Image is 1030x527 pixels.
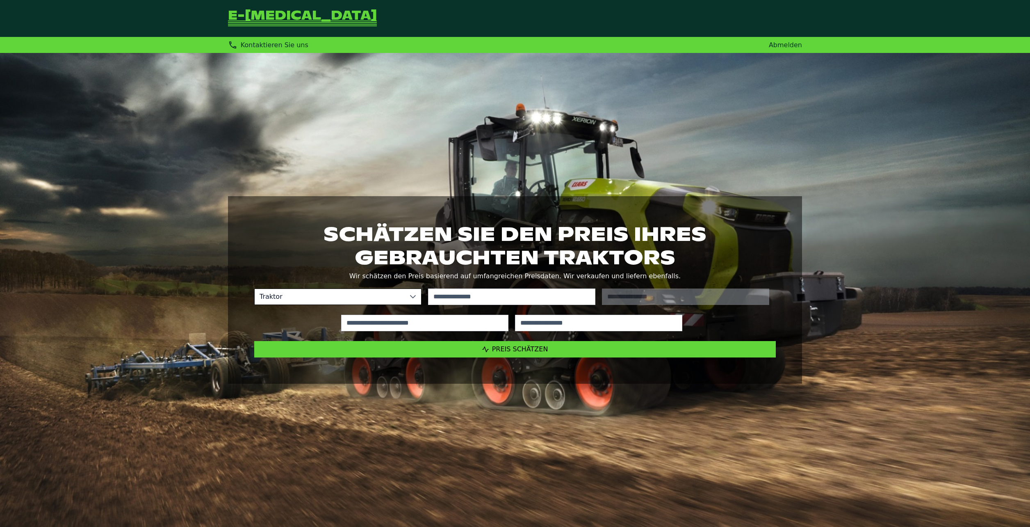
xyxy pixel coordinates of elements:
h1: Schätzen Sie den Preis Ihres gebrauchten Traktors [254,222,776,268]
span: Traktor [255,289,405,305]
span: Preis schätzen [492,345,548,353]
div: Kontaktieren Sie uns [228,40,308,50]
button: Preis schätzen [254,341,776,357]
a: Abmelden [769,41,802,49]
a: Zurück zur Startseite [228,10,377,27]
span: Kontaktieren Sie uns [241,41,308,49]
p: Wir schätzen den Preis basierend auf umfangreichen Preisdaten. Wir verkaufen und liefern ebenfalls. [254,270,776,282]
